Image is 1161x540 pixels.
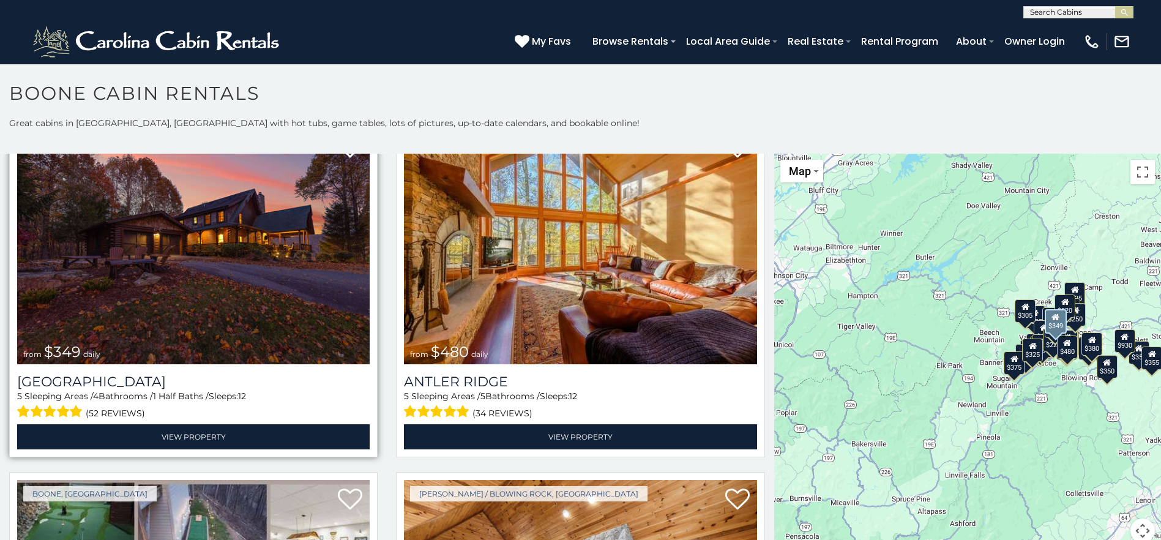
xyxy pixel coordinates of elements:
span: daily [83,350,100,359]
div: $565 [1042,307,1063,331]
a: [PERSON_NAME] / Blowing Rock, [GEOGRAPHIC_DATA] [410,486,648,501]
span: 4 [93,391,99,402]
div: $355 [1129,341,1149,364]
span: daily [471,350,488,359]
img: White-1-2.png [31,23,285,60]
span: from [23,350,42,359]
span: My Favs [532,34,571,49]
span: from [410,350,428,359]
div: $350 [1097,355,1118,378]
a: My Favs [515,34,574,50]
div: $380 [1081,332,1102,356]
img: Antler Ridge [404,128,756,364]
a: View Property [17,424,370,449]
div: $250 [1065,303,1086,326]
a: Browse Rentals [586,31,674,52]
a: View Property [404,424,756,449]
div: $480 [1056,336,1077,359]
span: 5 [480,391,485,402]
img: mail-regular-white.png [1113,33,1130,50]
a: Real Estate [782,31,849,52]
div: $525 [1064,282,1085,306]
div: $225 [1043,329,1064,352]
div: $320 [1055,294,1075,318]
span: 5 [404,391,409,402]
span: Map [789,165,811,178]
h3: Diamond Creek Lodge [17,373,370,390]
a: [GEOGRAPHIC_DATA] [17,373,370,390]
span: (52 reviews) [86,405,145,421]
a: Add to favorites [725,487,750,513]
div: $375 [1004,351,1025,375]
a: Antler Ridge [404,373,756,390]
a: Diamond Creek Lodge from $349 daily [17,128,370,364]
span: 12 [238,391,246,402]
button: Change map style [780,160,823,182]
div: $410 [1034,320,1055,343]
a: Local Area Guide [680,31,776,52]
span: 1 Half Baths / [153,391,209,402]
button: Toggle fullscreen view [1130,160,1155,184]
div: $305 [1015,299,1036,323]
a: Boone, [GEOGRAPHIC_DATA] [23,486,157,501]
span: $349 [44,343,81,361]
div: $349 [1045,309,1067,334]
div: $395 [1032,334,1053,358]
span: 12 [569,391,577,402]
img: Diamond Creek Lodge [17,128,370,364]
a: Antler Ridge from $480 daily [404,128,756,364]
a: Owner Login [998,31,1071,52]
a: Rental Program [855,31,944,52]
div: Sleeping Areas / Bathrooms / Sleeps: [17,390,370,421]
span: $480 [431,343,469,361]
span: 5 [17,391,22,402]
div: Sleeping Areas / Bathrooms / Sleeps: [404,390,756,421]
div: $695 [1078,337,1099,360]
div: $325 [1022,339,1043,362]
div: $930 [1114,329,1135,353]
a: Add to favorites [338,487,362,513]
a: About [950,31,993,52]
img: phone-regular-white.png [1083,33,1100,50]
div: $395 [1057,330,1078,353]
span: (34 reviews) [472,405,532,421]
